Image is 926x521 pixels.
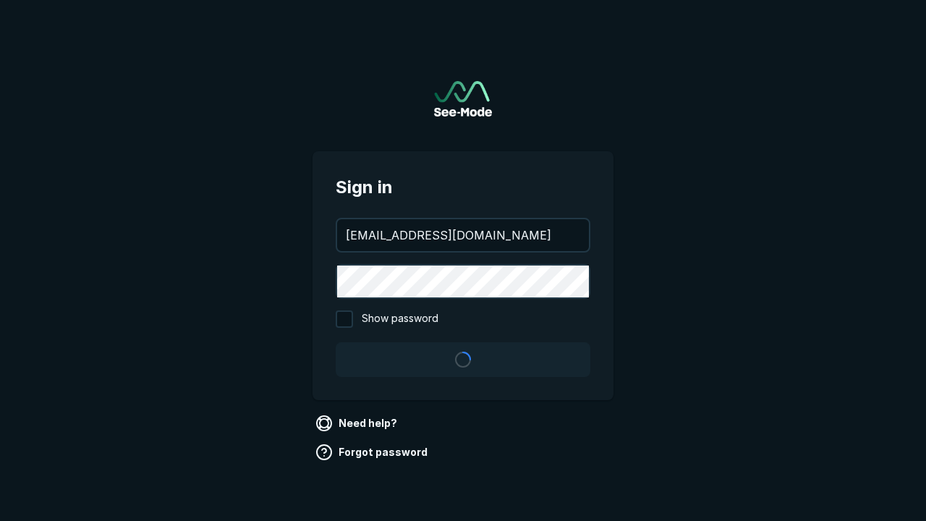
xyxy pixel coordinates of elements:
a: Forgot password [313,441,433,464]
a: Go to sign in [434,81,492,117]
a: Need help? [313,412,403,435]
span: Show password [362,310,438,328]
span: Sign in [336,174,590,200]
img: See-Mode Logo [434,81,492,117]
input: your@email.com [337,219,589,251]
